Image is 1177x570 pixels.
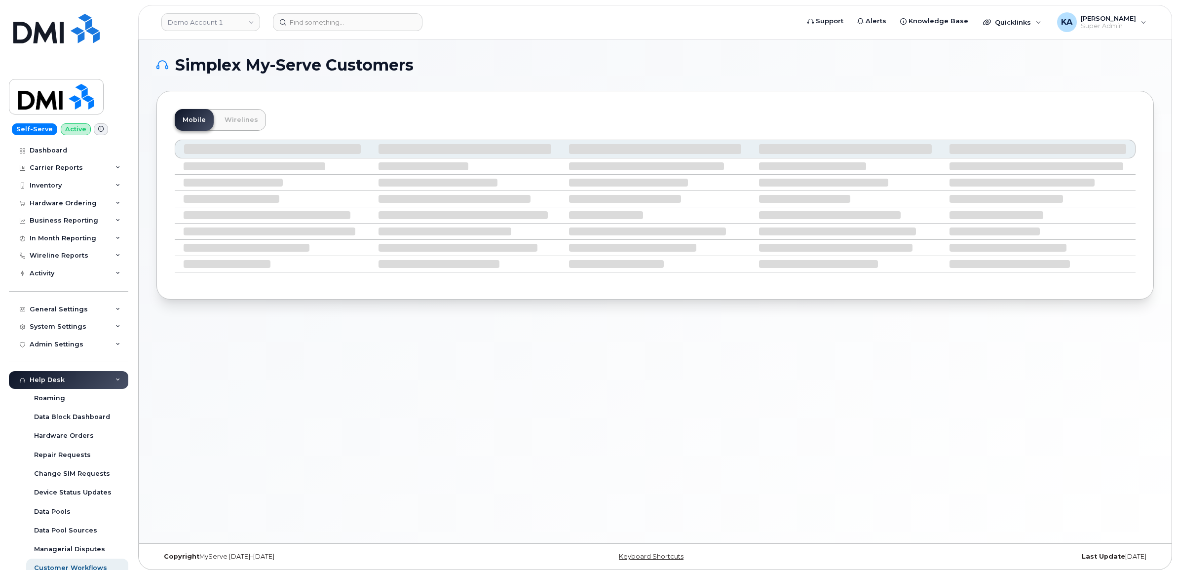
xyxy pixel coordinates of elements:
[217,109,266,131] a: Wirelines
[175,58,414,73] span: Simplex My-Serve Customers
[821,553,1154,561] div: [DATE]
[164,553,199,560] strong: Copyright
[1082,553,1125,560] strong: Last Update
[156,553,489,561] div: MyServe [DATE]–[DATE]
[619,553,683,560] a: Keyboard Shortcuts
[175,109,214,131] a: Mobile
